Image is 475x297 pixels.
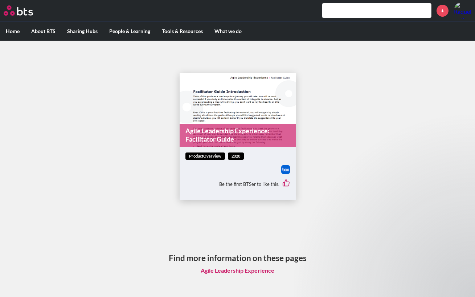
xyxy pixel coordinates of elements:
img: Raquel Dellagli [454,2,471,19]
a: + [437,5,449,17]
iframe: Intercom notifications message [330,142,475,277]
label: Tools & Resources [156,22,209,41]
img: Box logo [281,165,290,174]
iframe: Intercom live chat [450,272,468,290]
a: Agile Leadership Experience: Facilitator Guide [180,124,296,147]
label: About BTS [25,22,61,41]
span: productOverview [185,152,225,160]
label: What we do [209,22,247,41]
div: Be the first BTSer to like this. [185,174,290,194]
a: Go home [4,5,46,16]
a: Agile Leadership Experience [195,264,280,277]
label: Sharing Hubs [61,22,103,41]
a: Download file from Box [281,165,290,174]
label: People & Learning [103,22,156,41]
h3: Find more information on these pages [169,252,307,264]
span: 2020 [228,152,244,160]
a: Profile [454,2,471,19]
img: BTS Logo [4,5,33,16]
